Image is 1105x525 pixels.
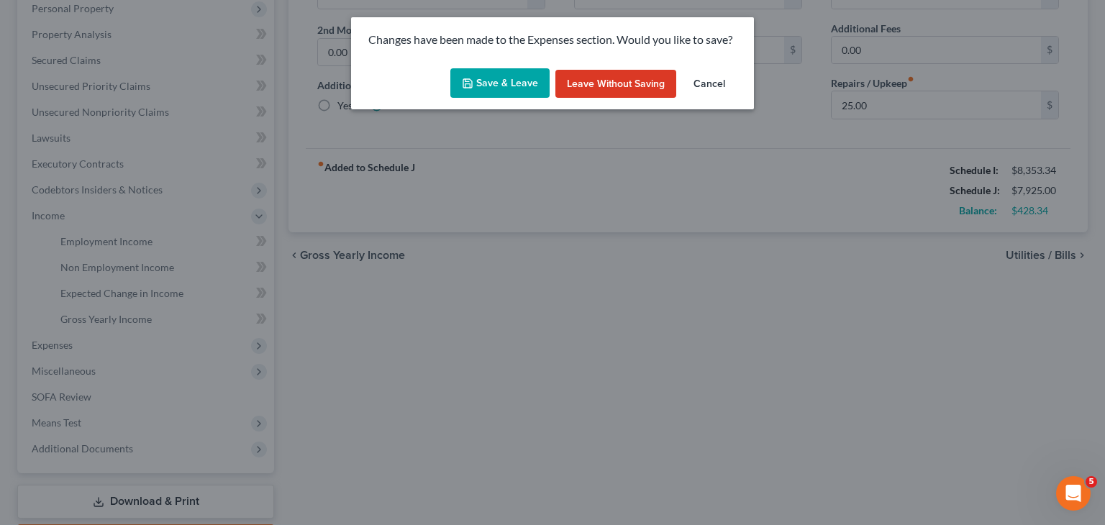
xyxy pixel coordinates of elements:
[1056,476,1091,511] iframe: Intercom live chat
[555,70,676,99] button: Leave without Saving
[368,32,737,48] p: Changes have been made to the Expenses section. Would you like to save?
[1086,476,1097,488] span: 5
[450,68,550,99] button: Save & Leave
[682,70,737,99] button: Cancel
